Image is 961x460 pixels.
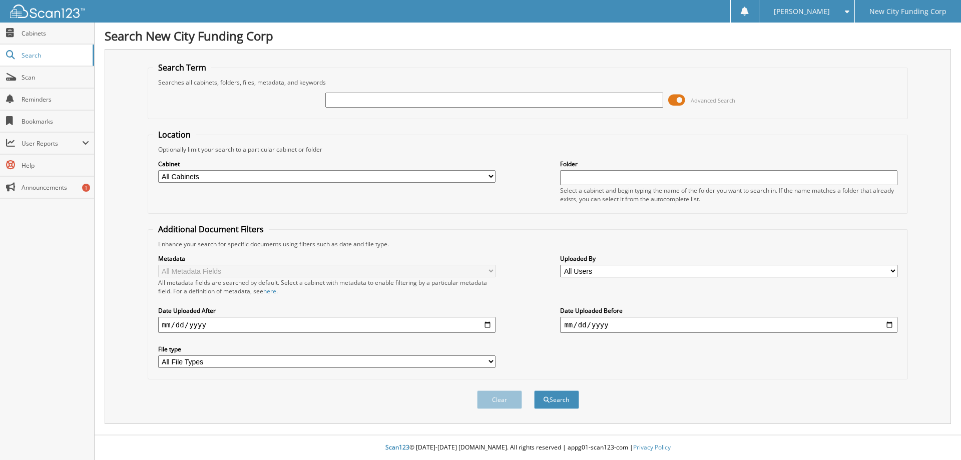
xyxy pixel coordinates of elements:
label: Metadata [158,254,496,263]
div: Enhance your search for specific documents using filters such as date and file type. [153,240,903,248]
button: Clear [477,390,522,409]
span: Cabinets [22,29,89,38]
label: Date Uploaded After [158,306,496,315]
input: start [158,317,496,333]
span: Advanced Search [691,97,735,104]
div: Select a cabinet and begin typing the name of the folder you want to search in. If the name match... [560,186,897,203]
span: Announcements [22,183,89,192]
legend: Location [153,129,196,140]
iframe: Chat Widget [911,412,961,460]
label: Date Uploaded Before [560,306,897,315]
span: Bookmarks [22,117,89,126]
a: Privacy Policy [633,443,671,451]
legend: Search Term [153,62,211,73]
legend: Additional Document Filters [153,224,269,235]
div: Searches all cabinets, folders, files, metadata, and keywords [153,78,903,87]
h1: Search New City Funding Corp [105,28,951,44]
span: Reminders [22,95,89,104]
div: Optionally limit your search to a particular cabinet or folder [153,145,903,154]
label: File type [158,345,496,353]
span: User Reports [22,139,82,148]
span: Scan [22,73,89,82]
a: here [263,287,276,295]
span: Help [22,161,89,170]
div: © [DATE]-[DATE] [DOMAIN_NAME]. All rights reserved | appg01-scan123-com | [95,435,961,460]
button: Search [534,390,579,409]
label: Folder [560,160,897,168]
span: New City Funding Corp [869,9,946,15]
div: All metadata fields are searched by default. Select a cabinet with metadata to enable filtering b... [158,278,496,295]
span: Scan123 [385,443,409,451]
label: Cabinet [158,160,496,168]
input: end [560,317,897,333]
div: 1 [82,184,90,192]
span: [PERSON_NAME] [774,9,830,15]
img: scan123-logo-white.svg [10,5,85,18]
label: Uploaded By [560,254,897,263]
span: Search [22,51,88,60]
